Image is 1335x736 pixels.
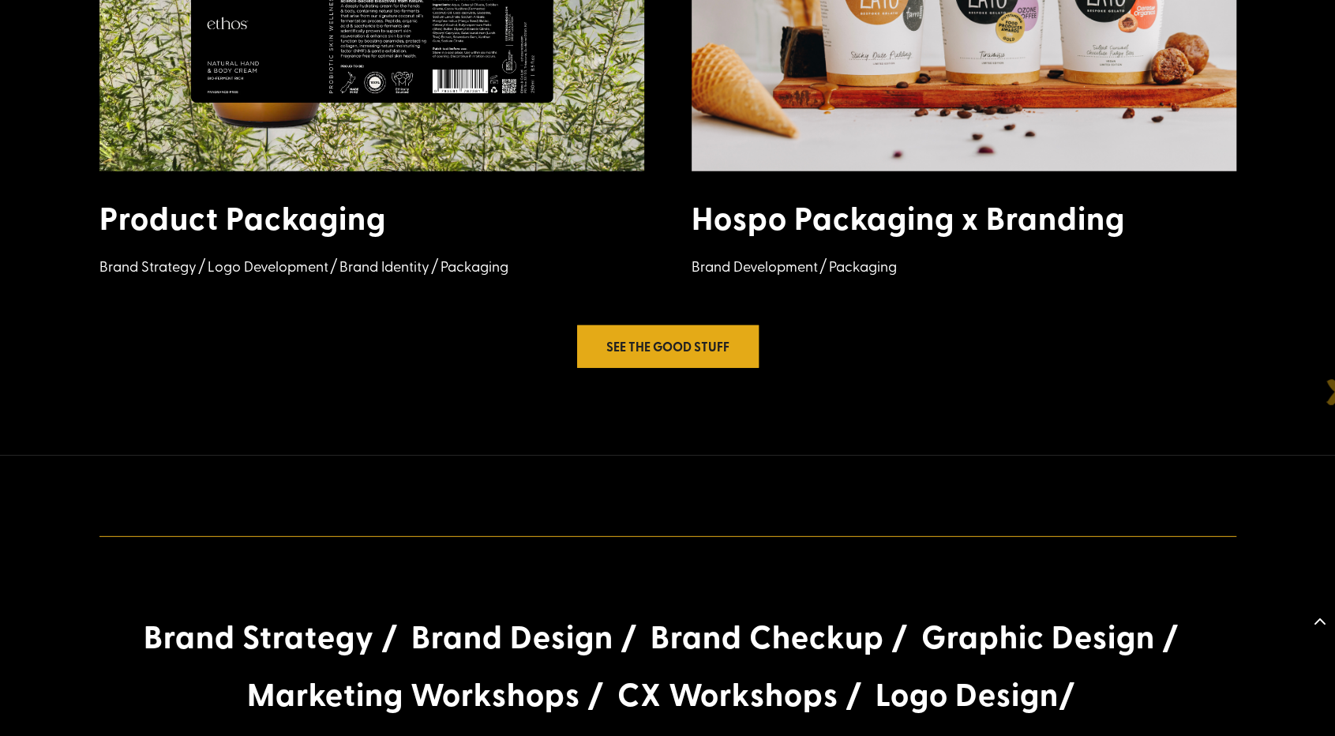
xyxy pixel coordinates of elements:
[921,618,1179,663] h3: Graphic Design /
[411,618,638,663] h3: Brand Design /
[829,254,897,279] p: Packaging
[692,199,1236,245] h3: Hospo Packaging x Branding
[441,254,508,279] p: Packaging
[208,254,328,279] p: Logo Development
[339,254,429,279] p: Brand Identity
[692,160,1236,175] a: Little Lato
[651,618,909,663] h3: Brand Checkup /
[99,199,644,245] h3: Product Packaging
[692,254,818,279] p: Brand Development
[99,160,644,175] a: Ethos and co
[876,675,1076,721] h3: /
[247,675,605,721] h3: Marketing Workshops /
[144,618,399,663] h3: Brand Strategy /
[876,671,1059,716] a: Logo Design
[577,325,759,367] a: See the good stuff
[99,254,197,279] p: Brand Strategy
[617,675,863,721] h3: CX Workshops /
